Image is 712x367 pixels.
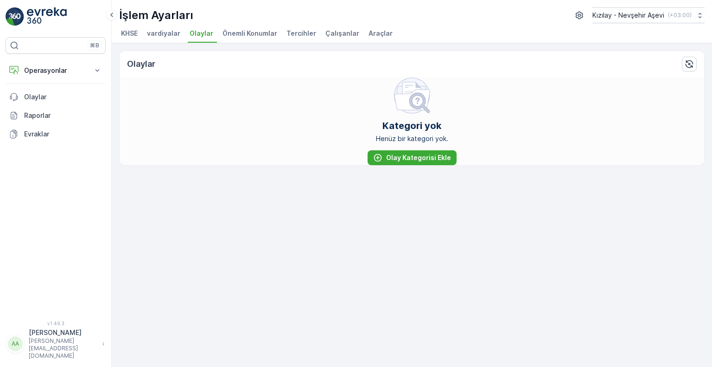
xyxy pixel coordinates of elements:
a: Evraklar [6,125,106,143]
img: logo_light-DOdMpM7g.png [27,7,67,26]
button: Operasyonlar [6,61,106,80]
span: Tercihler [286,29,316,38]
span: v 1.49.3 [6,321,106,326]
div: AA [8,336,23,351]
p: Olay Kategorisi Ekle [386,153,451,162]
p: İşlem Ayarları [119,8,193,23]
p: Raporlar [24,111,102,120]
h2: Kategori yok [382,119,441,133]
p: Evraklar [24,129,102,139]
a: Olaylar [6,88,106,106]
span: vardiyalar [147,29,180,38]
p: Olaylar [24,92,102,102]
span: Araçlar [369,29,393,38]
img: logo [6,7,24,26]
p: Kızılay - Nevşehir Aşevi [592,11,664,20]
span: KHSE [121,29,138,38]
p: ⌘B [90,42,99,49]
button: Olay Kategorisi Ekle [368,150,457,165]
p: Henüz bir kategori yok. [376,134,448,143]
p: [PERSON_NAME] [29,328,97,337]
p: Olaylar [127,58,155,71]
button: Kızılay - Nevşehir Aşevi(+03:00) [592,7,705,23]
p: ( +03:00 ) [668,12,692,19]
button: AA[PERSON_NAME][PERSON_NAME][EMAIL_ADDRESS][DOMAIN_NAME] [6,328,106,360]
span: Çalışanlar [325,29,359,38]
p: [PERSON_NAME][EMAIL_ADDRESS][DOMAIN_NAME] [29,337,97,360]
img: svg%3e [394,77,431,114]
span: Önemli Konumlar [222,29,277,38]
p: Operasyonlar [24,66,87,75]
span: Olaylar [190,29,213,38]
a: Raporlar [6,106,106,125]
